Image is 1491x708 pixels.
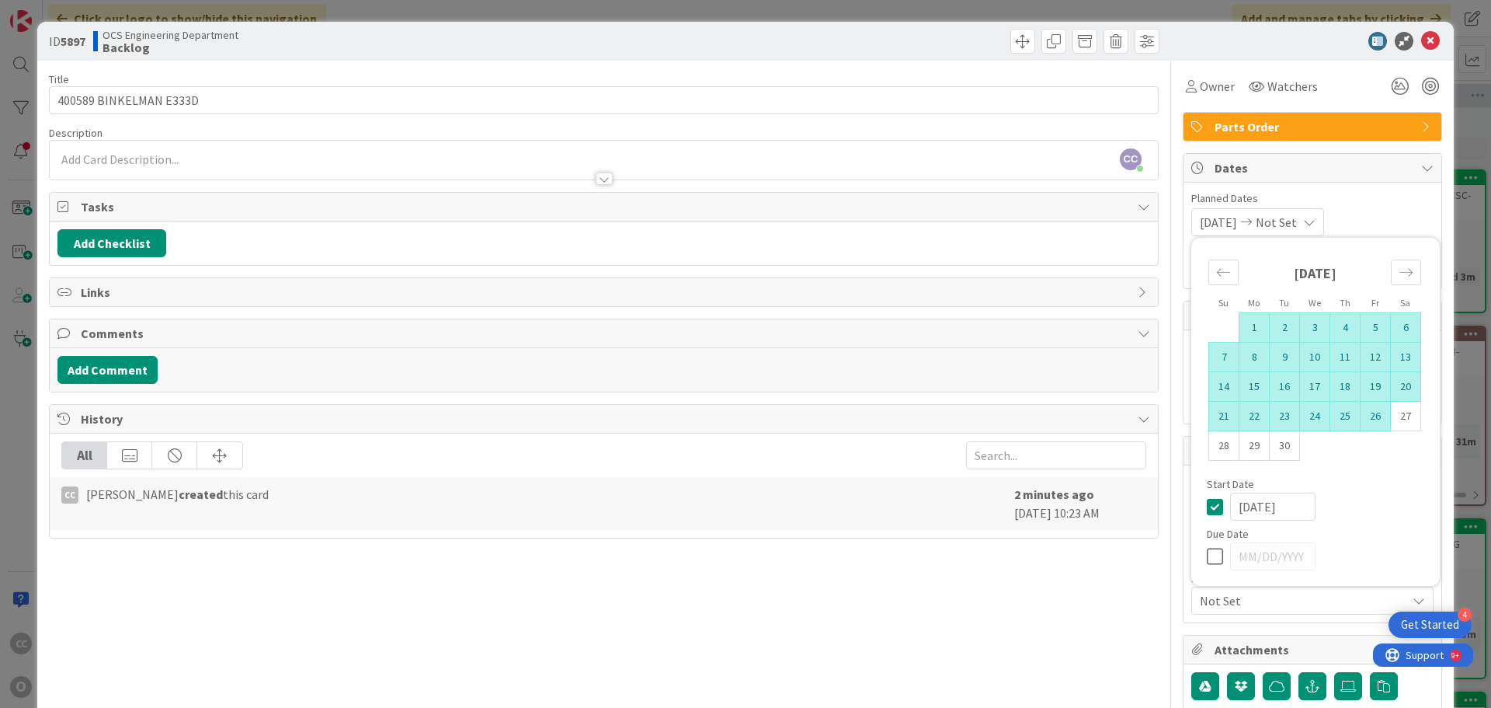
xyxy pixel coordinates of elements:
div: 9+ [78,6,86,19]
button: Add Checklist [57,229,166,257]
span: Due Date [1207,528,1249,539]
small: Tu [1279,297,1289,309]
span: Not Set [1256,213,1297,232]
td: Choose Tuesday, 09/30/2025 12:00 PM as your check-out date. It’s available. [1270,431,1300,461]
span: OCS Engineering Department [103,29,238,41]
span: Links [81,283,1130,302]
td: Choose Tuesday, 09/09/2025 12:00 PM as your check-out date. It’s available. [1270,343,1300,372]
td: Choose Thursday, 09/18/2025 12:00 PM as your check-out date. It’s available. [1330,372,1361,402]
td: Choose Monday, 09/01/2025 12:00 PM as your check-out date. It’s available. [1239,313,1270,343]
input: Search... [966,441,1146,469]
label: Title [49,72,69,86]
td: Choose Sunday, 09/07/2025 12:00 PM as your check-out date. It’s available. [1209,343,1239,372]
input: MM/DD/YYYY [1230,542,1315,570]
span: [PERSON_NAME] this card [86,485,269,504]
span: Comments [81,324,1130,343]
span: Tasks [81,197,1130,216]
span: Watchers [1267,77,1318,96]
td: Choose Monday, 09/22/2025 12:00 PM as your check-out date. It’s available. [1239,402,1270,431]
td: Choose Monday, 09/29/2025 12:00 PM as your check-out date. It’s available. [1239,431,1270,461]
td: Choose Saturday, 09/27/2025 12:00 PM as your check-out date. It’s available. [1391,402,1421,431]
div: Get Started [1401,617,1459,633]
td: Choose Tuesday, 09/02/2025 12:00 PM as your check-out date. It’s available. [1270,313,1300,343]
td: Choose Wednesday, 09/03/2025 12:00 PM as your check-out date. It’s available. [1300,313,1330,343]
td: Choose Saturday, 09/13/2025 12:00 PM as your check-out date. It’s available. [1391,343,1421,372]
div: CC [61,487,78,504]
div: [DATE] 10:23 AM [1014,485,1146,522]
small: Mo [1248,297,1260,309]
span: History [81,410,1130,428]
td: Choose Sunday, 09/14/2025 12:00 PM as your check-out date. It’s available. [1209,372,1239,402]
span: Planned Dates [1191,190,1434,207]
input: MM/DD/YYYY [1230,493,1315,521]
span: Parts Order [1215,117,1413,136]
div: 4 [1458,608,1472,622]
small: We [1309,297,1321,309]
b: Backlog [103,41,238,54]
div: All [62,442,107,469]
div: Move backward to switch to the previous month. [1208,260,1239,285]
td: Choose Thursday, 09/25/2025 12:00 PM as your check-out date. It’s available. [1330,402,1361,431]
td: Choose Saturday, 09/20/2025 12:00 PM as your check-out date. It’s available. [1391,372,1421,402]
td: Choose Wednesday, 09/17/2025 12:00 PM as your check-out date. It’s available. [1300,372,1330,402]
span: Owner [1200,77,1235,96]
b: 2 minutes ago [1014,487,1094,502]
small: Su [1218,297,1229,309]
td: Choose Tuesday, 09/23/2025 12:00 PM as your check-out date. It’s available. [1270,402,1300,431]
input: type card name here... [49,86,1159,114]
span: Attachments [1215,640,1413,659]
td: Choose Friday, 09/12/2025 12:00 PM as your check-out date. It’s available. [1361,343,1391,372]
div: Move forward to switch to the next month. [1391,260,1421,285]
small: Sa [1400,297,1410,309]
span: CC [1120,148,1142,170]
span: Not Set [1200,590,1399,612]
td: Choose Thursday, 09/11/2025 12:00 PM as your check-out date. It’s available. [1330,343,1361,372]
td: Choose Friday, 09/19/2025 12:00 PM as your check-out date. It’s available. [1361,372,1391,402]
span: Description [49,126,103,140]
span: Dates [1215,159,1413,177]
td: Choose Sunday, 09/21/2025 12:00 PM as your check-out date. It’s available. [1209,402,1239,431]
div: Calendar [1191,246,1438,479]
small: Fr [1371,297,1379,309]
button: Add Comment [57,356,158,384]
span: Support [33,2,71,21]
span: ID [49,32,85,51]
td: Choose Friday, 09/26/2025 12:00 PM as your check-out date. It’s available. [1361,402,1391,431]
td: Choose Monday, 09/15/2025 12:00 PM as your check-out date. It’s available. [1239,372,1270,402]
div: Priority [1191,573,1434,584]
td: Choose Wednesday, 09/10/2025 12:00 PM as your check-out date. It’s available. [1300,343,1330,372]
div: Open Get Started checklist, remaining modules: 4 [1388,612,1472,638]
td: Choose Saturday, 09/06/2025 12:00 PM as your check-out date. It’s available. [1391,313,1421,343]
span: [DATE] [1200,213,1237,232]
td: Choose Tuesday, 09/16/2025 12:00 PM as your check-out date. It’s available. [1270,372,1300,402]
b: 5897 [61,33,85,49]
td: Choose Wednesday, 09/24/2025 12:00 PM as your check-out date. It’s available. [1300,402,1330,431]
td: Choose Monday, 09/08/2025 12:00 PM as your check-out date. It’s available. [1239,343,1270,372]
span: Start Date [1207,479,1254,490]
td: Choose Sunday, 09/28/2025 12:00 PM as your check-out date. It’s available. [1209,431,1239,461]
strong: [DATE] [1294,264,1336,282]
b: created [179,487,223,502]
small: Th [1340,297,1350,309]
td: Choose Thursday, 09/04/2025 12:00 PM as your check-out date. It’s available. [1330,313,1361,343]
td: Choose Friday, 09/05/2025 12:00 PM as your check-out date. It’s available. [1361,313,1391,343]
